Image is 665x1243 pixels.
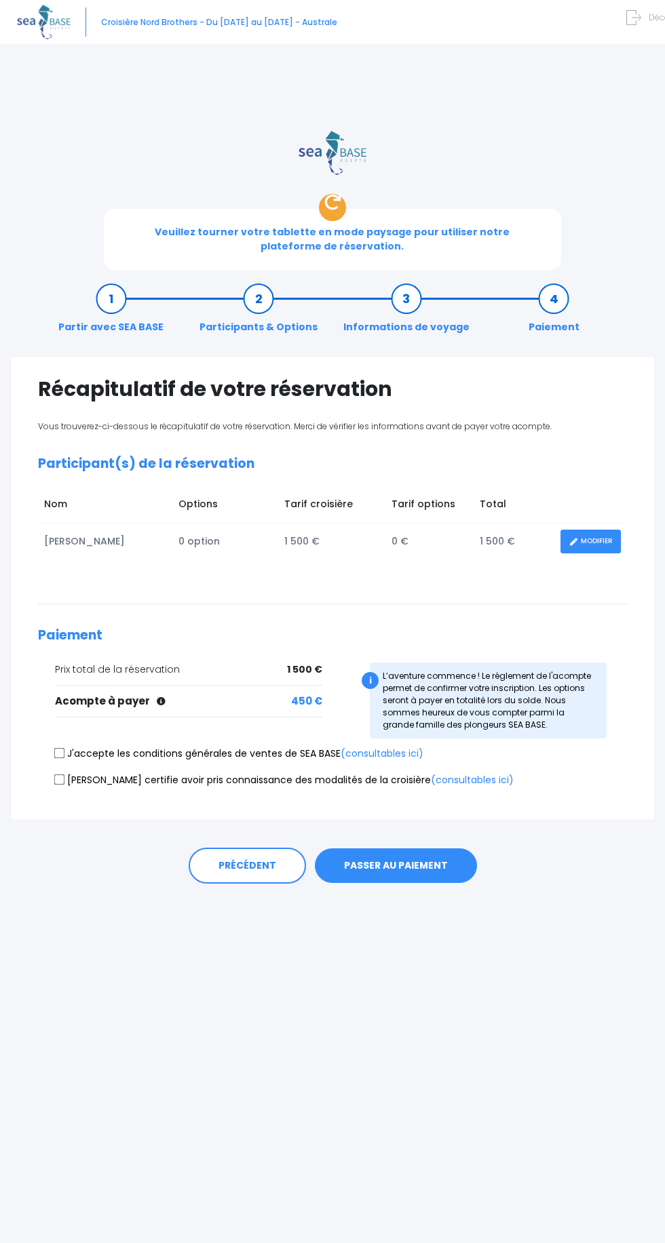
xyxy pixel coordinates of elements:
a: Informations de voyage [337,292,476,334]
td: Options [172,491,279,524]
td: Total [474,491,554,524]
td: Tarif croisière [278,491,385,524]
span: 0 option [178,534,220,548]
a: Participants & Options [193,292,324,334]
img: logo_color1.png [299,131,366,175]
span: 450 € [291,694,322,709]
span: Croisière Nord Brothers - Du [DATE] au [DATE] - Australe [101,16,337,28]
td: [PERSON_NAME] [38,524,172,559]
span: 1 500 € [287,663,322,677]
a: (consultables ici) [341,747,423,760]
div: L’aventure commence ! Le règlement de l'acompte permet de confirmer votre inscription. Les option... [370,663,607,738]
td: Nom [38,491,172,524]
td: 0 € [385,524,474,559]
button: PASSER AU PAIEMENT [315,848,477,884]
a: Paiement [522,292,586,334]
div: i [362,672,379,689]
div: Acompte à payer [55,694,322,709]
td: 1 500 € [278,524,385,559]
td: Tarif options [385,491,474,524]
h2: Paiement [38,628,627,644]
input: [PERSON_NAME] certifie avoir pris connaissance des modalités de la croisière(consultables ici) [54,774,65,785]
label: J'accepte les conditions générales de ventes de SEA BASE [55,747,423,761]
span: Veuillez tourner votre tablette en mode paysage pour utiliser notre plateforme de réservation. [155,225,510,253]
h1: Récapitulatif de votre réservation [38,377,627,401]
input: J'accepte les conditions générales de ventes de SEA BASE(consultables ici) [54,748,65,759]
label: [PERSON_NAME] certifie avoir pris connaissance des modalités de la croisière [55,773,514,787]
span: Vous trouverez-ci-dessous le récapitulatif de votre réservation. Merci de vérifier les informatio... [38,420,552,432]
a: MODIFIER [560,530,621,553]
a: (consultables ici) [431,773,514,787]
td: 1 500 € [474,524,554,559]
h2: Participant(s) de la réservation [38,456,627,472]
div: Prix total de la réservation [55,663,322,677]
a: PRÉCÉDENT [189,848,306,884]
a: Partir avec SEA BASE [52,292,170,334]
